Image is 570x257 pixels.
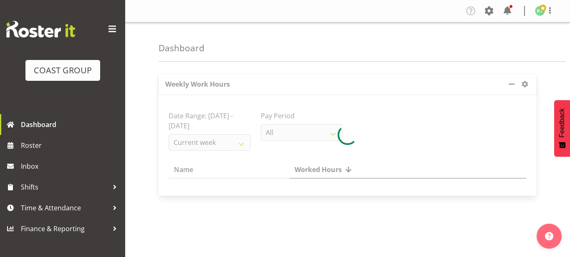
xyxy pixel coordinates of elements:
[558,108,566,137] span: Feedback
[21,139,121,152] span: Roster
[21,222,108,235] span: Finance & Reporting
[21,160,121,172] span: Inbox
[554,100,570,157] button: Feedback - Show survey
[545,232,553,240] img: help-xxl-2.png
[6,21,75,37] img: Rosterit website logo
[34,64,92,77] div: COAST GROUP
[21,202,108,214] span: Time & Attendance
[21,118,121,131] span: Dashboard
[535,6,545,16] img: kade-tiatia1141.jpg
[159,43,204,53] h4: Dashboard
[21,181,108,193] span: Shifts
